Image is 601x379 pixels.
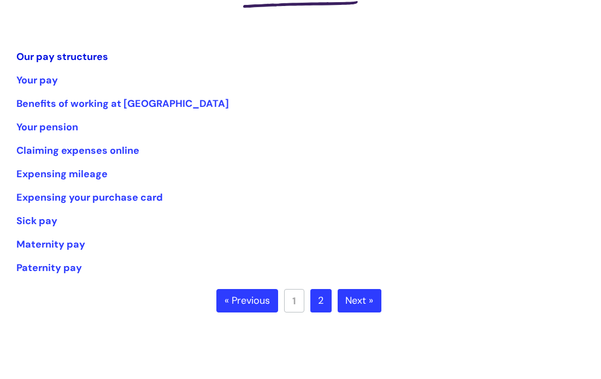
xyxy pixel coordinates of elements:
[16,261,82,274] a: Paternity pay
[338,289,381,313] a: Next »
[16,214,57,227] a: Sick pay
[16,50,108,63] a: Our pay structures
[16,121,78,134] a: Your pension
[216,289,278,313] a: « Previous
[310,289,332,313] a: 2
[16,191,163,204] a: Expensing your purchase card
[16,74,58,87] a: Your pay
[16,238,85,251] a: Maternity pay
[16,144,139,157] a: Claiming expenses online
[16,167,108,181] a: Expensing mileage
[16,97,229,110] a: Benefits of working at [GEOGRAPHIC_DATA]
[284,289,304,312] a: 1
